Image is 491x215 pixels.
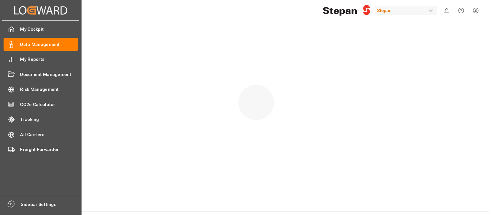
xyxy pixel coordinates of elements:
a: All Carriers [4,128,78,141]
span: My Reports [20,56,78,63]
span: Data Management [20,41,78,48]
span: Tracking [20,116,78,123]
a: My Reports [4,53,78,66]
img: Stepan_Company_logo.svg.png_1713531530.png [323,5,370,16]
span: Document Management [20,71,78,78]
a: My Cockpit [4,23,78,36]
a: Tracking [4,113,78,126]
a: Document Management [4,68,78,81]
a: CO2e Calculator [4,98,78,111]
span: All Carriers [20,131,78,138]
a: Freight Forwarder [4,143,78,156]
a: Risk Management [4,83,78,96]
span: My Cockpit [20,26,78,33]
button: Help Center [454,3,469,18]
span: Risk Management [20,86,78,93]
span: CO2e Calculator [20,101,78,108]
span: Sidebar Settings [21,201,79,208]
a: Data Management [4,38,78,50]
button: Stepan [375,4,440,16]
span: Freight Forwarder [20,146,78,153]
div: Stepan [375,6,437,15]
button: show 0 new notifications [440,3,454,18]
